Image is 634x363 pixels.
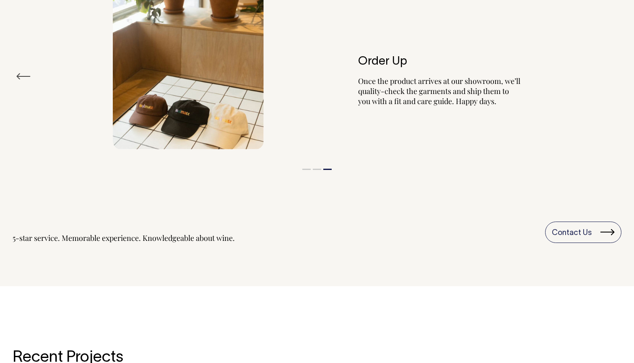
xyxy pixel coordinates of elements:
[313,169,321,170] button: 2 of 3
[16,70,31,83] button: Previous
[545,222,621,243] a: Contact Us
[358,55,522,68] h6: Order Up
[302,169,311,170] button: 1 of 3
[13,233,235,243] div: 5-star service. Memorable experience. Knowledgeable about wine.
[358,76,522,106] p: Once the product arrives at our showroom, we’ll quality-check the garments and ship them to you w...
[323,169,332,170] button: 3 of 3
